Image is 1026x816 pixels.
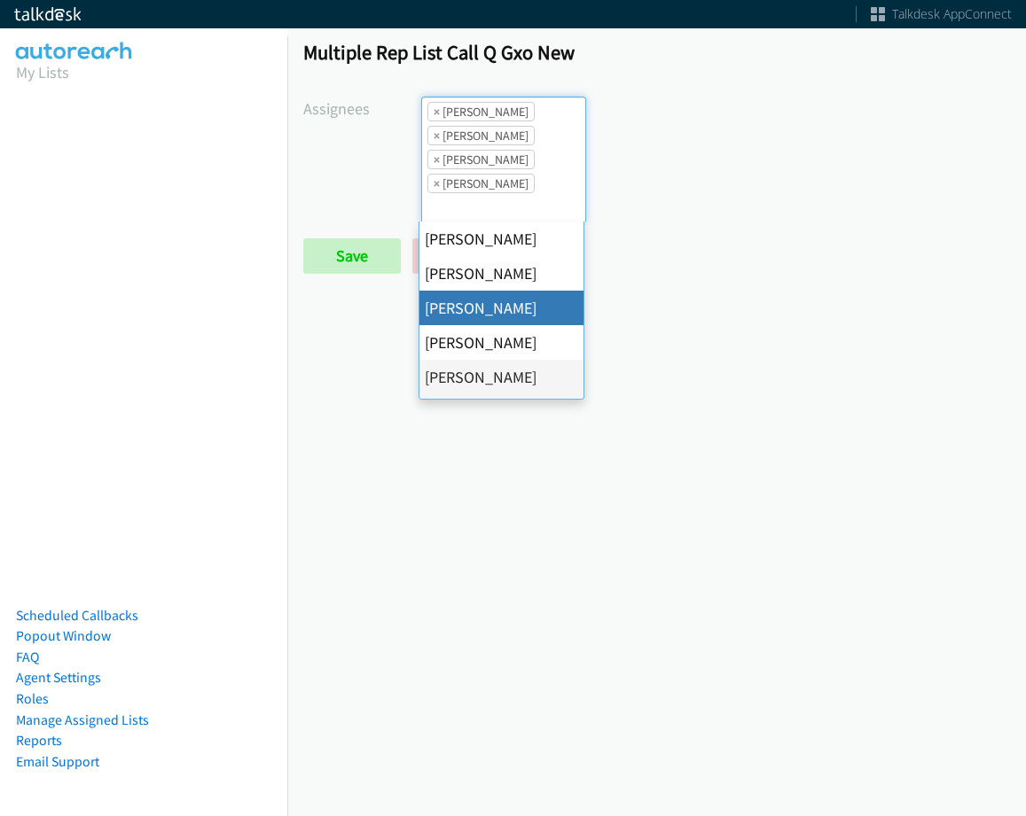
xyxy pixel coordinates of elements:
a: Back [412,238,511,274]
a: Scheduled Callbacks [16,607,138,624]
span: × [434,151,440,168]
a: FAQ [16,649,39,665]
input: Save [303,238,401,274]
li: [PERSON_NAME] [419,394,583,429]
span: × [434,175,440,192]
a: Manage Assigned Lists [16,711,149,728]
li: Jordan Stehlik [427,102,535,121]
label: Assignees [303,97,421,120]
li: [PERSON_NAME] [419,256,583,291]
h1: Multiple Rep List Call Q Gxo New [303,40,1010,65]
a: Roles [16,690,49,707]
li: [PERSON_NAME] [419,325,583,360]
li: [PERSON_NAME] [419,221,583,256]
li: [PERSON_NAME] [419,360,583,394]
a: Talkdesk AppConnect [871,5,1012,23]
a: My Lists [16,62,69,82]
span: × [434,127,440,144]
a: Popout Window [16,627,111,644]
li: Trevonna Lancaster [427,174,535,193]
span: × [434,103,440,120]
li: Tatiana Medina [427,150,535,169]
a: Agent Settings [16,669,101,686]
a: Email Support [16,753,99,770]
a: Reports [16,732,62,749]
li: [PERSON_NAME] [419,291,583,325]
li: Rodnika Murphy [427,126,535,145]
